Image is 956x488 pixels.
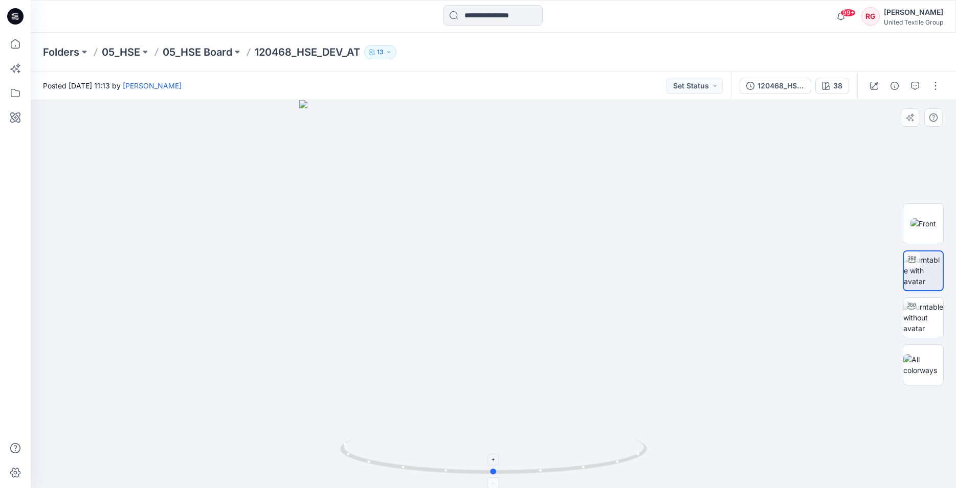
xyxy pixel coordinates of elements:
[833,80,842,91] div: 38
[123,81,182,90] a: [PERSON_NAME]
[884,18,943,26] div: United Textile Group
[903,301,943,334] img: Turntable without avatar
[43,80,182,91] span: Posted [DATE] 11:13 by
[886,78,903,94] button: Details
[255,45,360,59] p: 120468_HSE_DEV_AT
[903,354,943,376] img: All colorways
[884,6,943,18] div: [PERSON_NAME]
[102,45,140,59] a: 05_HSE
[43,45,79,59] a: Folders
[364,45,396,59] button: 13
[377,47,384,58] p: 13
[163,45,232,59] a: 05_HSE Board
[815,78,849,94] button: 38
[861,7,880,26] div: RG
[910,218,936,229] img: Front
[740,78,811,94] button: 120468_HSE_DEV_AT
[904,254,943,287] img: Turntable with avatar
[758,80,805,91] div: 120468_HSE_DEV_AT
[840,9,856,17] span: 99+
